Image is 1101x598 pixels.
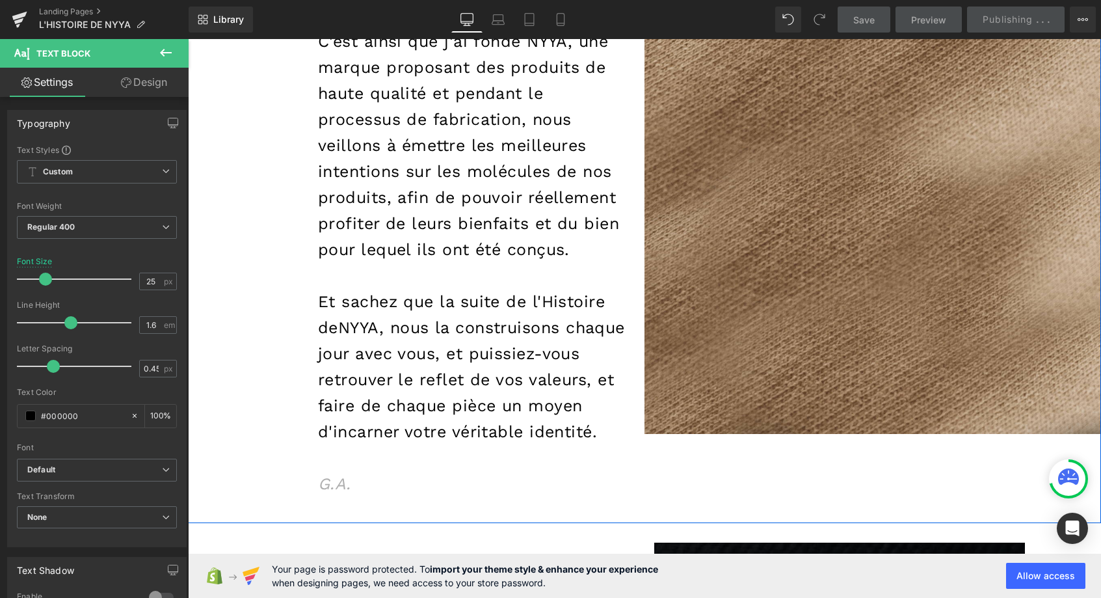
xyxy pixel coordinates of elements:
button: Allow access [1006,563,1085,589]
div: Text Transform [17,492,177,501]
a: Landing Pages [39,7,189,17]
div: Font Size [17,257,53,266]
i: Default [27,465,55,476]
div: Text Shadow [17,558,74,576]
span: G.A. [130,435,163,454]
div: Text Color [17,388,177,397]
span: em [164,321,175,329]
div: Text Styles [17,144,177,155]
button: Redo [806,7,832,33]
span: Text Block [36,48,90,59]
div: Line Height [17,301,177,310]
a: Tablet [514,7,545,33]
strong: import your theme style & enhance your experience [430,564,658,575]
span: Save [853,13,875,27]
a: Design [97,68,191,97]
span: px [164,364,175,373]
span: Preview [911,13,946,27]
a: Laptop [483,7,514,33]
div: Open Intercom Messenger [1057,513,1088,544]
div: Font Weight [17,202,177,211]
span: Library [213,14,244,25]
span: Your page is password protected. To when designing pages, we need access to your store password. [272,562,658,590]
a: Desktop [451,7,483,33]
b: Custom [43,167,73,178]
div: Font [17,443,177,452]
div: % [145,405,176,428]
a: Preview [895,7,962,33]
b: Regular 400 [27,222,75,232]
span: px [164,277,175,286]
span: . [405,383,409,402]
a: New Library [189,7,253,33]
p: Et sachez que la suite de l'Histoire de [130,250,437,406]
div: Typography [17,111,70,129]
a: Mobile [545,7,576,33]
span: NYYA, nous la construisons chaque jour avec vous, et puissiez-vous retrouver le reflet de vos val... [130,279,437,402]
b: None [27,512,47,522]
div: Letter Spacing [17,344,177,353]
input: Color [41,409,124,423]
span: L'HISTOIRE DE NYYA [39,20,131,30]
button: Undo [775,7,801,33]
button: More [1070,7,1096,33]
